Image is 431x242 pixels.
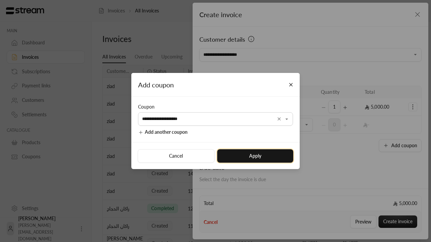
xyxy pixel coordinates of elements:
span: Add another coupon [145,129,188,135]
span: Add coupon [138,81,174,89]
button: Clear [275,115,283,123]
button: Cancel [138,149,214,163]
button: Open [283,115,291,123]
button: Apply [217,149,293,163]
button: Close [285,79,297,91]
div: Coupon [138,104,293,110]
